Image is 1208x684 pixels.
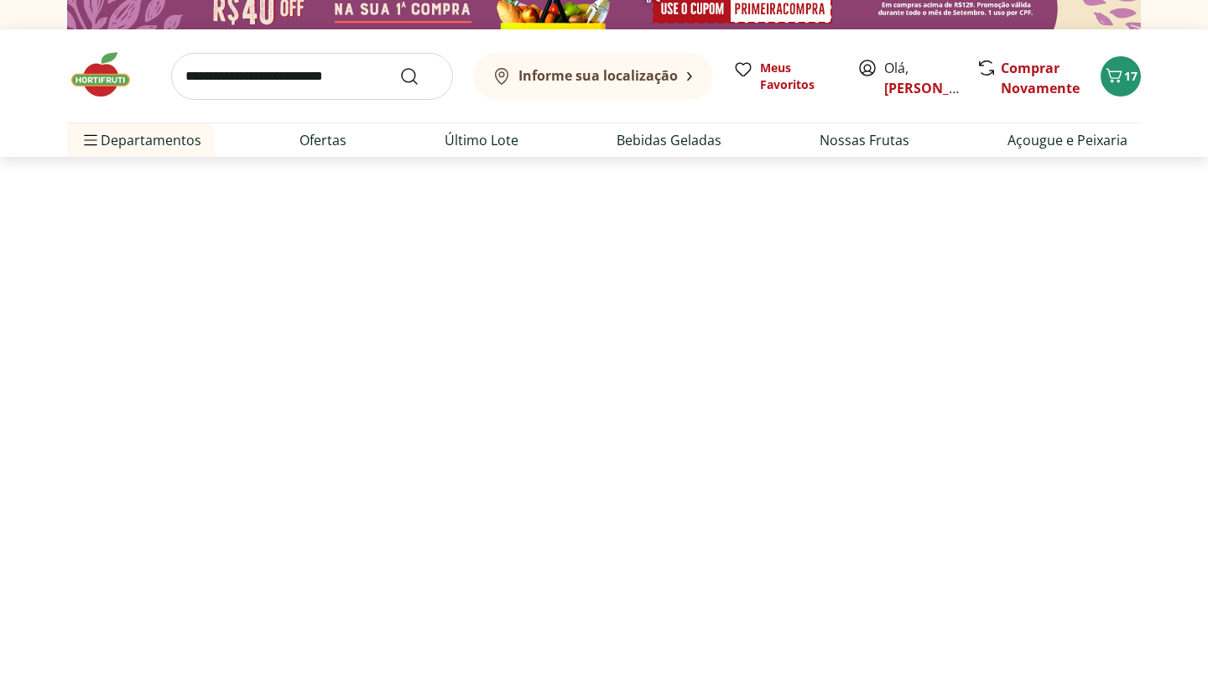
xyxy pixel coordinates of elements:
img: Hortifruti [67,50,151,100]
a: Açougue e Peixaria [1008,130,1127,150]
a: Meus Favoritos [733,60,837,93]
a: Nossas Frutas [820,130,909,150]
span: Olá, [884,58,959,98]
button: Menu [81,120,101,160]
a: [PERSON_NAME] [884,79,993,97]
span: 17 [1124,68,1138,84]
a: Bebidas Geladas [617,130,721,150]
button: Informe sua localização [473,53,713,100]
a: Último Lote [445,130,518,150]
span: Departamentos [81,120,201,160]
a: Ofertas [299,130,346,150]
button: Submit Search [399,66,440,86]
span: Meus Favoritos [760,60,837,93]
input: search [171,53,453,100]
button: Carrinho [1101,56,1141,97]
b: Informe sua localização [518,66,678,85]
a: Comprar Novamente [1001,59,1080,97]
